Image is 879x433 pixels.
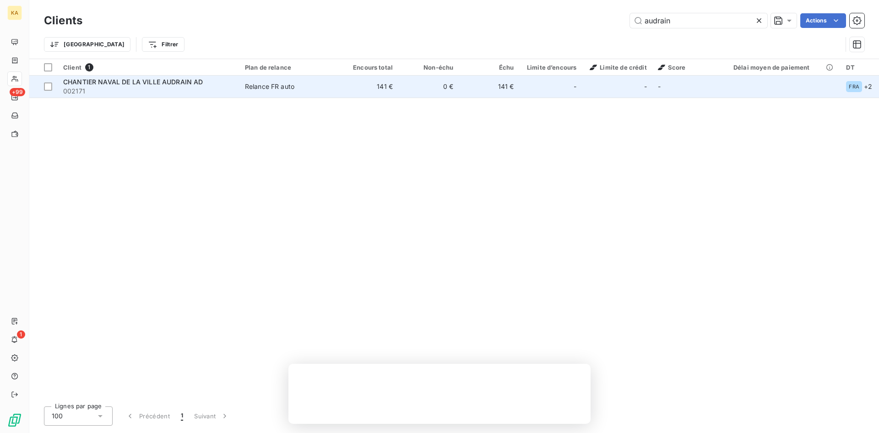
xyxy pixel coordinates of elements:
[120,406,175,426] button: Précédent
[800,13,846,28] button: Actions
[464,64,514,71] div: Échu
[63,64,81,71] span: Client
[658,64,686,71] span: Score
[733,64,835,71] div: Délai moyen de paiement
[10,88,25,96] span: +99
[7,413,22,428] img: Logo LeanPay
[85,63,93,71] span: 1
[7,5,22,20] div: KA
[52,411,63,421] span: 100
[17,330,25,339] span: 1
[245,82,294,91] div: Relance FR auto
[574,82,576,91] span: -
[846,64,874,71] div: DT
[63,78,203,86] span: CHANTIER NAVAL DE LA VILLE AUDRAIN AD
[63,87,234,96] span: 002171
[142,37,184,52] button: Filtrer
[245,64,332,71] div: Plan de relance
[181,411,183,421] span: 1
[175,406,189,426] button: 1
[288,364,591,424] iframe: Enquête de LeanPay
[525,64,577,71] div: Limite d’encours
[404,64,453,71] div: Non-échu
[44,37,130,52] button: [GEOGRAPHIC_DATA]
[44,12,82,29] h3: Clients
[644,82,647,91] span: -
[864,82,872,91] span: + 2
[398,76,459,98] td: 0 €
[189,406,235,426] button: Suivant
[343,64,393,71] div: Encours total
[459,76,519,98] td: 141 €
[630,13,767,28] input: Rechercher
[338,76,398,98] td: 141 €
[849,84,859,89] span: FRA
[848,402,870,424] iframe: Intercom live chat
[590,64,646,71] span: Limite de crédit
[658,82,661,90] span: -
